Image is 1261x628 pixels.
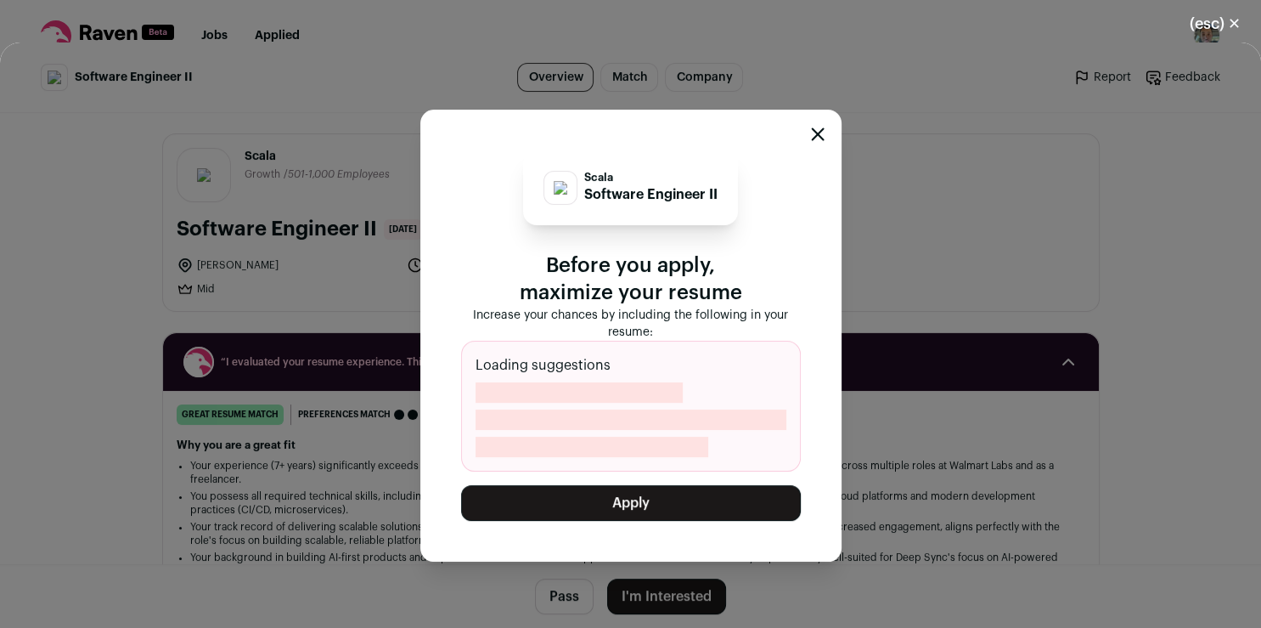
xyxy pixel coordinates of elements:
button: Apply [461,485,801,521]
p: Scala [584,171,718,184]
div: Loading suggestions [461,341,801,472]
p: Before you apply, maximize your resume [461,252,801,307]
button: Close modal [811,127,825,141]
p: Increase your chances by including the following in your resume: [461,307,801,341]
img: bbc4ede4edf4727d937f5ee69ae371dc18c739fe5690e5b861a7e6a302c369c7 [554,181,567,195]
button: Close modal [1169,5,1261,42]
p: Software Engineer II [584,184,718,205]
